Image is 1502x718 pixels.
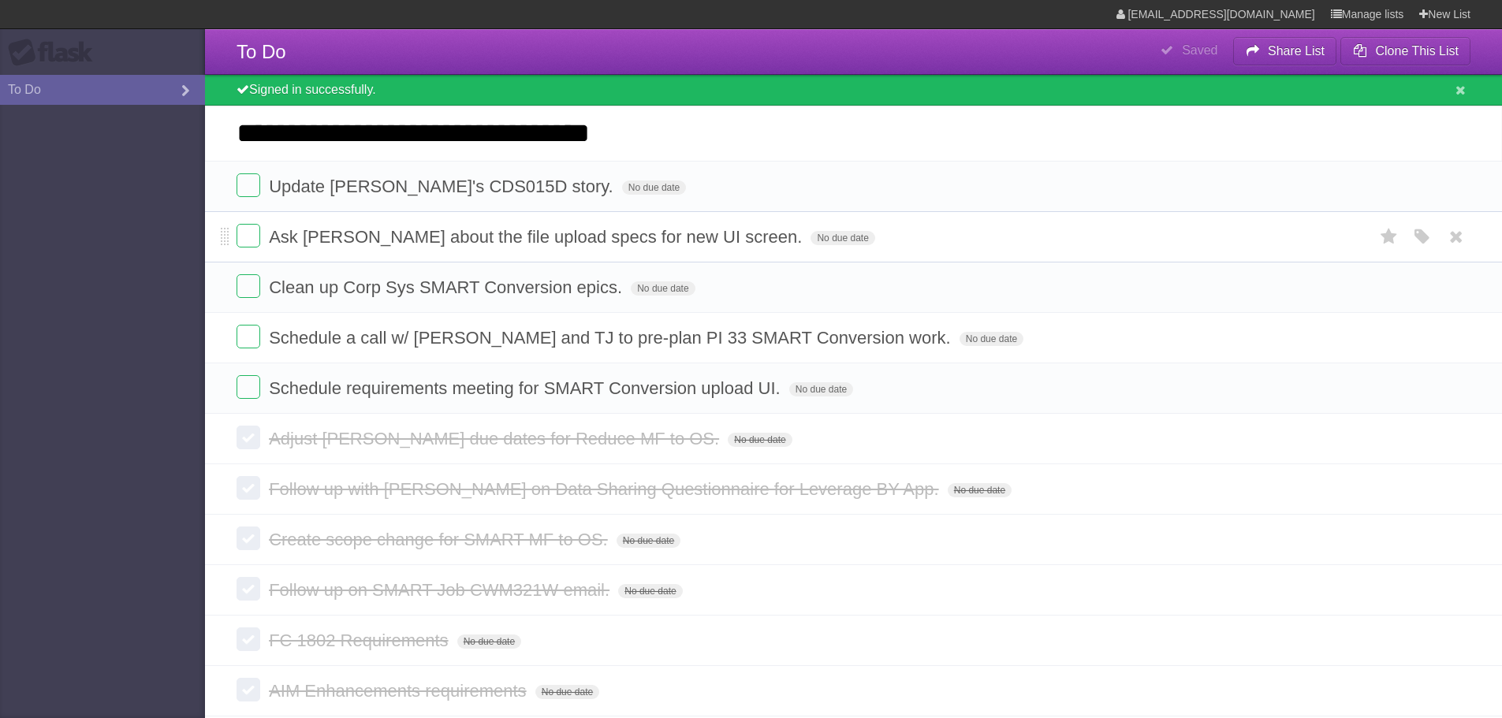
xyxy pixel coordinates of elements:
[237,526,260,550] label: Done
[617,534,680,548] span: No due date
[237,224,260,247] label: Done
[789,382,853,396] span: No due date
[237,173,260,197] label: Done
[237,577,260,601] label: Done
[1340,37,1470,65] button: Clone This List
[269,580,613,600] span: Follow up on SMART Job CWM321W email.
[269,631,452,650] span: FC 1802 Requirements
[1182,43,1217,57] b: Saved
[237,41,286,62] span: To Do
[269,530,612,549] span: Create scope change for SMART MF to OS.
[618,584,682,598] span: No due date
[269,429,723,448] span: Adjust [PERSON_NAME] due dates for Reduce MF to OS.
[269,328,955,348] span: Schedule a call w/ [PERSON_NAME] and TJ to pre-plan PI 33 SMART Conversion work.
[269,479,942,499] span: Follow up with [PERSON_NAME] on Data Sharing Questionnaire for Leverage BY App.
[1268,44,1325,58] b: Share List
[622,180,686,195] span: No due date
[1233,37,1337,65] button: Share List
[811,231,874,245] span: No due date
[269,277,626,297] span: Clean up Corp Sys SMART Conversion epics.
[269,378,785,398] span: Schedule requirements meeting for SMART Conversion upload UI.
[1374,224,1404,250] label: Star task
[269,227,806,247] span: Ask [PERSON_NAME] about the file upload specs for new UI screen.
[1375,44,1459,58] b: Clone This List
[960,332,1023,346] span: No due date
[457,634,521,649] span: No due date
[205,75,1502,106] div: Signed in successfully.
[8,39,102,67] div: Flask
[237,627,260,651] label: Done
[237,375,260,399] label: Done
[948,483,1012,497] span: No due date
[237,678,260,701] label: Done
[728,433,792,447] span: No due date
[535,685,599,699] span: No due date
[631,281,695,296] span: No due date
[237,426,260,449] label: Done
[269,177,617,196] span: Update [PERSON_NAME]'s CDS015D story.
[237,476,260,500] label: Done
[269,681,531,701] span: AIM Enhancements requirements
[237,274,260,298] label: Done
[237,325,260,348] label: Done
